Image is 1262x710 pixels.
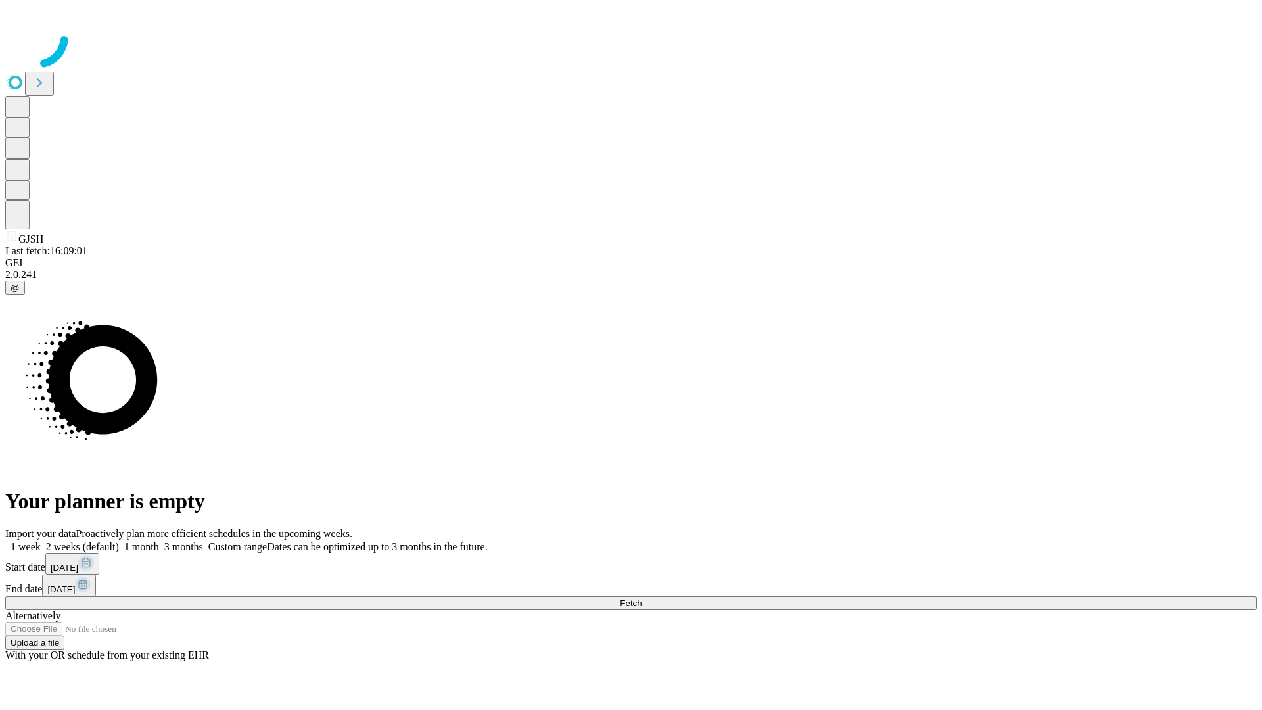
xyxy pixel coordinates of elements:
[5,650,209,661] span: With your OR schedule from your existing EHR
[5,575,1257,596] div: End date
[5,257,1257,269] div: GEI
[620,598,642,608] span: Fetch
[18,233,43,245] span: GJSH
[5,245,87,256] span: Last fetch: 16:09:01
[5,610,60,621] span: Alternatively
[42,575,96,596] button: [DATE]
[46,541,119,552] span: 2 weeks (default)
[47,584,75,594] span: [DATE]
[51,563,78,573] span: [DATE]
[11,541,41,552] span: 1 week
[5,269,1257,281] div: 2.0.241
[124,541,159,552] span: 1 month
[45,553,99,575] button: [DATE]
[5,636,64,650] button: Upload a file
[5,596,1257,610] button: Fetch
[208,541,267,552] span: Custom range
[5,553,1257,575] div: Start date
[76,528,352,539] span: Proactively plan more efficient schedules in the upcoming weeks.
[11,283,20,293] span: @
[164,541,203,552] span: 3 months
[267,541,487,552] span: Dates can be optimized up to 3 months in the future.
[5,489,1257,513] h1: Your planner is empty
[5,281,25,295] button: @
[5,528,76,539] span: Import your data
